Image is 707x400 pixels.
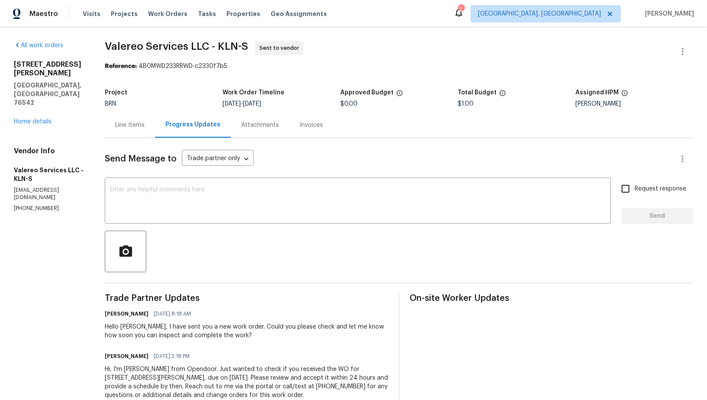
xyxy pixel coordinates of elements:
[148,10,187,18] span: Work Orders
[165,120,220,129] div: Progress Updates
[154,310,191,318] span: [DATE] 8:18 AM
[14,81,84,107] h5: [GEOGRAPHIC_DATA], [GEOGRAPHIC_DATA] 76542
[105,101,116,107] span: BRN
[14,166,84,183] h5: Valereo Services LLC - KLN-S
[115,121,145,129] div: Line Items
[478,10,601,18] span: [GEOGRAPHIC_DATA], [GEOGRAPHIC_DATA]
[226,10,260,18] span: Properties
[105,155,177,163] span: Send Message to
[105,352,149,361] h6: [PERSON_NAME]
[14,187,84,201] p: [EMAIL_ADDRESS][DOMAIN_NAME]
[154,352,190,361] span: [DATE] 2:18 PM
[111,10,138,18] span: Projects
[635,184,686,194] span: Request response
[458,90,497,96] h5: Total Budget
[105,41,248,52] span: Valereo Services LLC - KLN-S
[29,10,58,18] span: Maestro
[271,10,327,18] span: Geo Assignments
[621,90,628,101] span: The hpm assigned to this work order.
[14,60,84,77] h2: [STREET_ADDRESS][PERSON_NAME]
[241,121,279,129] div: Attachments
[410,294,693,303] span: On-site Worker Updates
[223,101,241,107] span: [DATE]
[223,101,261,107] span: -
[105,365,388,400] div: Hi, I'm [PERSON_NAME] from Opendoor. Just wanted to check if you received the WO for [STREET_ADDR...
[340,90,394,96] h5: Approved Budget
[105,62,693,71] div: 4B0MWD233RRWD-c2330f7b5
[182,152,254,166] div: Trade partner only
[105,63,137,69] b: Reference:
[458,5,464,14] div: 2
[642,10,694,18] span: [PERSON_NAME]
[105,310,149,318] h6: [PERSON_NAME]
[105,294,388,303] span: Trade Partner Updates
[14,119,52,125] a: Home details
[223,90,284,96] h5: Work Order Timeline
[340,101,358,107] span: $0.00
[243,101,261,107] span: [DATE]
[499,90,506,101] span: The total cost of line items that have been proposed by Opendoor. This sum includes line items th...
[14,147,84,155] h4: Vendor Info
[575,101,693,107] div: [PERSON_NAME]
[105,90,127,96] h5: Project
[105,323,388,340] div: Hello [PERSON_NAME], I have sent you a new work order. Could you please check and let me know how...
[396,90,403,101] span: The total cost of line items that have been approved by both Opendoor and the Trade Partner. This...
[14,205,84,212] p: [PHONE_NUMBER]
[575,90,619,96] h5: Assigned HPM
[259,44,303,52] span: Sent to vendor
[300,121,323,129] div: Invoices
[83,10,100,18] span: Visits
[198,11,216,17] span: Tasks
[458,101,474,107] span: $1.00
[14,42,63,48] a: All work orders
